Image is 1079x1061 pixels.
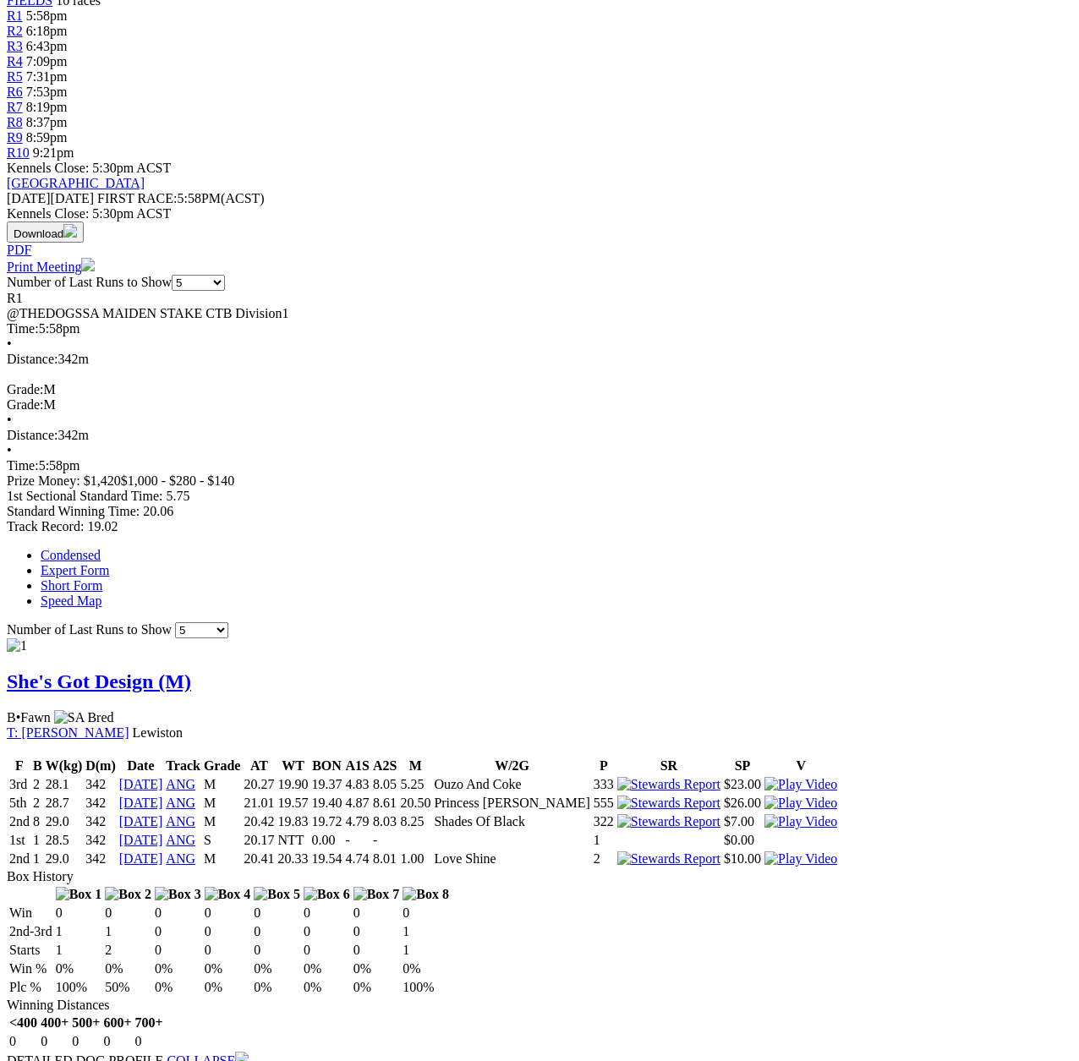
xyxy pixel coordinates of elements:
div: 342m [7,352,1072,367]
th: P [593,757,615,774]
td: 28.5 [45,832,84,849]
th: BON [310,757,342,774]
td: 1st [8,832,30,849]
span: [DATE] [7,191,51,205]
span: Lewiston [133,725,183,740]
button: Download [7,221,84,243]
td: 0 [55,905,103,922]
th: WT [277,757,309,774]
a: R5 [7,69,23,84]
span: • [7,413,12,427]
td: 0 [71,1033,101,1050]
th: AT [243,757,275,774]
th: Track [165,757,201,774]
td: 19.72 [310,813,342,830]
th: 500+ [71,1015,101,1031]
td: M [203,776,242,793]
span: R1 [7,291,23,305]
a: R7 [7,100,23,114]
span: 1st Sectional Standard Time: [7,489,162,503]
td: 0 [154,942,202,959]
a: R4 [7,54,23,68]
td: 0 [303,905,351,922]
td: M [203,850,242,867]
span: 9:21pm [33,145,74,160]
img: Stewards Report [617,777,720,792]
span: 7:31pm [26,69,68,84]
a: View replay [764,777,837,791]
img: SA Bred [54,710,114,725]
td: 8.05 [372,776,397,793]
td: 0% [303,960,351,977]
a: PDF [7,243,31,257]
div: 342m [7,428,1072,443]
a: R2 [7,24,23,38]
img: download.svg [63,224,77,238]
td: 1 [402,942,450,959]
td: 1 [32,850,43,867]
img: Play Video [764,777,837,792]
a: View replay [764,796,837,810]
span: R10 [7,145,30,160]
th: W/2G [433,757,590,774]
td: 1.00 [399,850,431,867]
a: [DATE] [119,833,163,847]
a: ANG [166,833,195,847]
td: 4.83 [344,776,370,793]
td: 19.54 [310,850,342,867]
th: SR [616,757,721,774]
td: 0 [134,1033,164,1050]
td: 19.40 [310,795,342,812]
th: B [32,757,43,774]
td: - [372,832,397,849]
td: 0 [154,905,202,922]
th: SP [723,757,762,774]
td: 0% [55,960,103,977]
td: M [203,795,242,812]
div: Box History [7,869,1072,884]
span: 19.02 [87,519,118,533]
td: 19.57 [277,795,309,812]
th: 400+ [40,1015,69,1031]
span: Standard Winning Time: [7,504,140,518]
td: 2 [104,942,152,959]
td: Princess [PERSON_NAME] [433,795,590,812]
span: 6:43pm [26,39,68,53]
th: Grade [203,757,242,774]
td: 4.74 [344,850,370,867]
span: 7:53pm [26,85,68,99]
div: Number of Last Runs to Show [7,275,1072,291]
img: Stewards Report [617,796,720,811]
td: 8.01 [372,850,397,867]
span: 7:09pm [26,54,68,68]
span: 5.75 [166,489,189,503]
td: 0% [154,960,202,977]
span: • [7,336,12,351]
td: 2nd [8,850,30,867]
td: 8 [32,813,43,830]
td: S [203,832,242,849]
th: F [8,757,30,774]
span: 5:58PM(ACST) [97,191,265,205]
td: Starts [8,942,53,959]
td: 0 [104,905,152,922]
img: Box 6 [304,887,350,902]
a: [DATE] [119,777,163,791]
img: Play Video [764,851,837,867]
td: Shades Of Black [433,813,590,830]
span: Number of Last Runs to Show [7,622,172,637]
td: 20.50 [399,795,431,812]
td: 0% [303,979,351,996]
a: Print Meeting [7,260,95,274]
td: 4.79 [344,813,370,830]
td: 20.42 [243,813,275,830]
td: - [344,832,370,849]
a: Speed Map [41,593,101,608]
a: R6 [7,85,23,99]
a: ANG [166,777,195,791]
td: 1 [593,832,615,849]
td: 2 [32,776,43,793]
span: Distance: [7,428,58,442]
div: Winning Distances [7,998,1072,1013]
